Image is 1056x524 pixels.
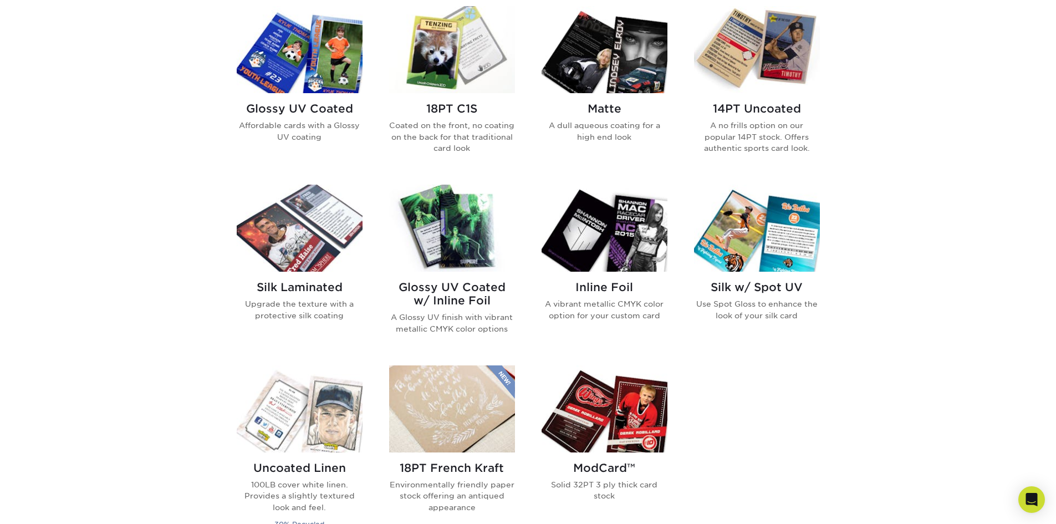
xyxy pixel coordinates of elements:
[237,185,363,272] img: Silk Laminated Trading Cards
[237,298,363,321] p: Upgrade the texture with a protective silk coating
[237,479,363,513] p: 100LB cover white linen. Provides a slightly textured look and feel.
[389,461,515,475] h2: 18PT French Kraft
[694,281,820,294] h2: Silk w/ Spot UV
[389,6,515,171] a: 18PT C1S Trading Cards 18PT C1S Coated on the front, no coating on the back for that traditional ...
[694,185,820,272] img: Silk w/ Spot UV Trading Cards
[542,185,667,272] img: Inline Foil Trading Cards
[542,185,667,352] a: Inline Foil Trading Cards Inline Foil A vibrant metallic CMYK color option for your custom card
[237,185,363,352] a: Silk Laminated Trading Cards Silk Laminated Upgrade the texture with a protective silk coating
[694,6,820,171] a: 14PT Uncoated Trading Cards 14PT Uncoated A no frills option on our popular 14PT stock. Offers au...
[389,120,515,154] p: Coated on the front, no coating on the back for that traditional card look
[389,479,515,513] p: Environmentally friendly paper stock offering an antiqued appearance
[389,312,515,334] p: A Glossy UV finish with vibrant metallic CMYK color options
[542,365,667,452] img: ModCard™ Trading Cards
[389,185,515,272] img: Glossy UV Coated w/ Inline Foil Trading Cards
[389,6,515,93] img: 18PT C1S Trading Cards
[542,461,667,475] h2: ModCard™
[542,6,667,93] img: Matte Trading Cards
[542,479,667,502] p: Solid 32PT 3 ply thick card stock
[1018,486,1045,513] div: Open Intercom Messenger
[237,461,363,475] h2: Uncoated Linen
[389,365,515,452] img: 18PT French Kraft Trading Cards
[389,102,515,115] h2: 18PT C1S
[542,281,667,294] h2: Inline Foil
[237,6,363,171] a: Glossy UV Coated Trading Cards Glossy UV Coated Affordable cards with a Glossy UV coating
[389,185,515,352] a: Glossy UV Coated w/ Inline Foil Trading Cards Glossy UV Coated w/ Inline Foil A Glossy UV finish ...
[542,6,667,171] a: Matte Trading Cards Matte A dull aqueous coating for a high end look
[237,120,363,143] p: Affordable cards with a Glossy UV coating
[694,185,820,352] a: Silk w/ Spot UV Trading Cards Silk w/ Spot UV Use Spot Gloss to enhance the look of your silk card
[694,298,820,321] p: Use Spot Gloss to enhance the look of your silk card
[487,365,515,399] img: New Product
[237,6,363,93] img: Glossy UV Coated Trading Cards
[237,365,363,452] img: Uncoated Linen Trading Cards
[694,6,820,93] img: 14PT Uncoated Trading Cards
[694,102,820,115] h2: 14PT Uncoated
[237,281,363,294] h2: Silk Laminated
[542,120,667,143] p: A dull aqueous coating for a high end look
[542,298,667,321] p: A vibrant metallic CMYK color option for your custom card
[389,281,515,307] h2: Glossy UV Coated w/ Inline Foil
[542,102,667,115] h2: Matte
[237,102,363,115] h2: Glossy UV Coated
[694,120,820,154] p: A no frills option on our popular 14PT stock. Offers authentic sports card look.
